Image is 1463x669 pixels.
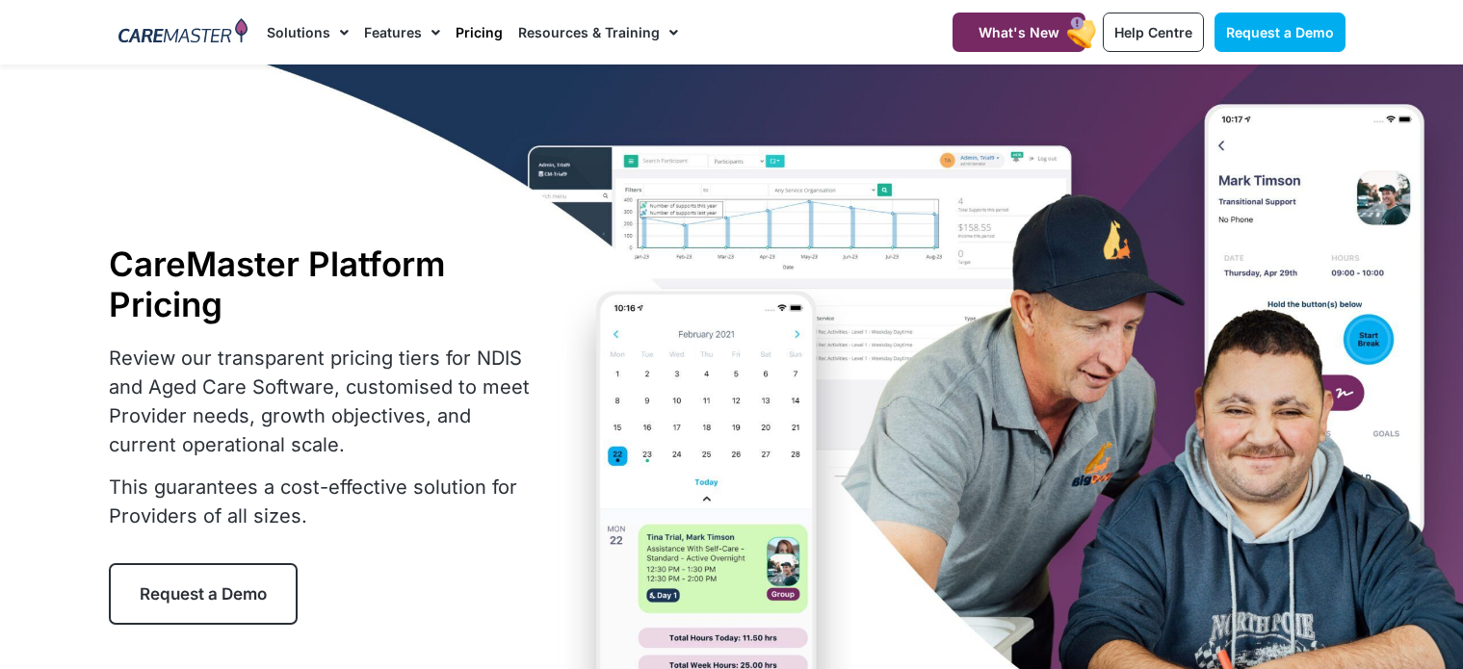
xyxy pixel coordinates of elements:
[109,344,542,459] p: Review our transparent pricing tiers for NDIS and Aged Care Software, customised to meet Provider...
[118,18,248,47] img: CareMaster Logo
[1103,13,1204,52] a: Help Centre
[953,13,1085,52] a: What's New
[109,244,542,324] h1: CareMaster Platform Pricing
[1114,24,1192,40] span: Help Centre
[1226,24,1334,40] span: Request a Demo
[109,473,542,530] p: This guarantees a cost-effective solution for Providers of all sizes.
[140,584,267,604] span: Request a Demo
[109,563,298,625] a: Request a Demo
[1215,13,1345,52] a: Request a Demo
[979,24,1059,40] span: What's New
